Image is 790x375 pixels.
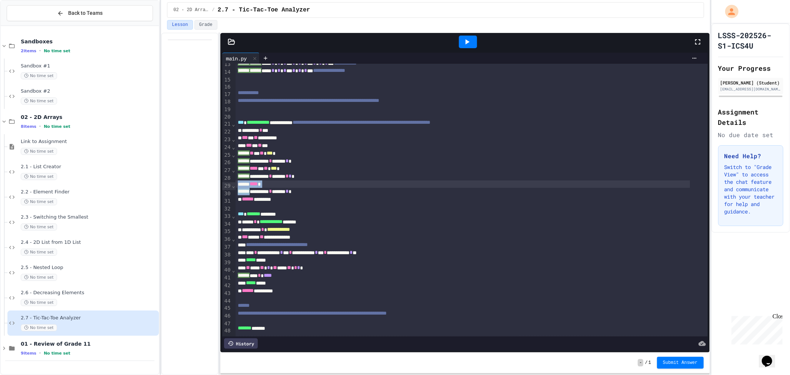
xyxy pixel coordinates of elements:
span: No time set [21,249,57,256]
span: • [39,48,41,54]
div: My Account [717,3,740,20]
button: Lesson [167,20,193,30]
span: No time set [44,351,70,356]
span: 01 - Review of Grade 11 [21,341,157,347]
span: No time set [21,97,57,104]
button: Submit Answer [657,357,704,369]
div: 38 [222,251,231,259]
span: 2.4 - 2D List from 1D List [21,239,157,246]
div: main.py [222,53,260,64]
span: No time set [21,173,57,180]
span: Back to Teams [68,9,103,17]
div: main.py [222,54,250,62]
div: 48 [222,327,231,335]
div: [EMAIL_ADDRESS][DOMAIN_NAME] [720,86,781,92]
div: 40 [222,266,231,274]
div: 28 [222,175,231,182]
span: 1 [649,360,651,366]
div: 20 [222,113,231,121]
span: 2.7 - Tic-Tac-Toe Analyzer [218,6,310,14]
span: No time set [44,124,70,129]
span: No time set [21,299,57,306]
div: 35 [222,228,231,236]
span: No time set [44,49,70,53]
div: No due date set [718,130,784,139]
div: 21 [222,120,231,128]
button: Back to Teams [7,5,153,21]
iframe: chat widget [729,313,783,345]
span: Fold line [231,183,235,189]
span: No time set [21,324,57,331]
div: 42 [222,282,231,290]
div: 14 [222,69,231,76]
div: 18 [222,98,231,106]
div: 45 [222,305,231,312]
div: 33 [222,213,231,220]
div: 29 [222,182,231,190]
h1: LSSS-202526-S1-ICS4U [718,30,784,51]
span: Sandbox #2 [21,88,157,94]
div: 16 [222,83,231,91]
div: 47 [222,320,231,328]
p: Switch to "Grade View" to access the chat feature and communicate with your teacher for help and ... [724,163,777,215]
h2: Your Progress [718,63,784,73]
span: • [39,123,41,129]
div: 46 [222,312,231,320]
div: 22 [222,128,231,136]
span: / [212,7,214,13]
span: 8 items [21,124,36,129]
div: 30 [222,190,231,198]
span: 9 items [21,351,36,356]
span: 2.7 - Tic-Tac-Toe Analyzer [21,315,157,321]
div: 44 [222,298,231,305]
iframe: chat widget [759,345,783,368]
div: Chat with us now!Close [3,3,51,47]
span: 2 items [21,49,36,53]
span: 2.6 - Decreasing Elements [21,290,157,296]
span: Fold line [231,213,235,219]
div: History [224,338,258,349]
span: Fold line [231,152,235,158]
div: 19 [222,106,231,113]
div: [PERSON_NAME] (Student) [720,79,781,86]
button: Grade [194,20,217,30]
div: 13 [222,61,231,69]
div: 36 [222,236,231,243]
span: Link to Assignment [21,139,157,145]
div: 17 [222,91,231,99]
div: 15 [222,76,231,84]
span: - [638,359,643,366]
span: / [645,360,647,366]
div: 37 [222,243,231,251]
span: No time set [21,223,57,230]
span: Fold line [231,167,235,173]
span: • [39,350,41,356]
span: Sandbox #1 [21,63,157,69]
span: Fold line [231,236,235,242]
span: No time set [21,148,57,155]
span: Submit Answer [663,360,698,366]
h3: Need Help? [724,152,777,160]
span: 02 - 2D Arrays [21,114,157,120]
div: 43 [222,290,231,298]
span: Fold line [231,136,235,142]
span: Fold line [231,144,235,150]
span: 02 - 2D Arrays [173,7,209,13]
span: No time set [21,72,57,79]
span: 2.1 - List Creator [21,164,157,170]
span: No time set [21,274,57,281]
span: Fold line [231,267,235,273]
div: 34 [222,220,231,228]
div: 31 [222,198,231,205]
h2: Assignment Details [718,107,784,127]
div: 41 [222,274,231,282]
div: 27 [222,167,231,175]
span: 2.2 - Element Finder [21,189,157,195]
div: 39 [222,259,231,267]
div: 25 [222,152,231,159]
span: No time set [21,198,57,205]
span: Sandboxes [21,38,157,45]
div: 24 [222,144,231,152]
span: Fold line [231,121,235,127]
div: 26 [222,159,231,167]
